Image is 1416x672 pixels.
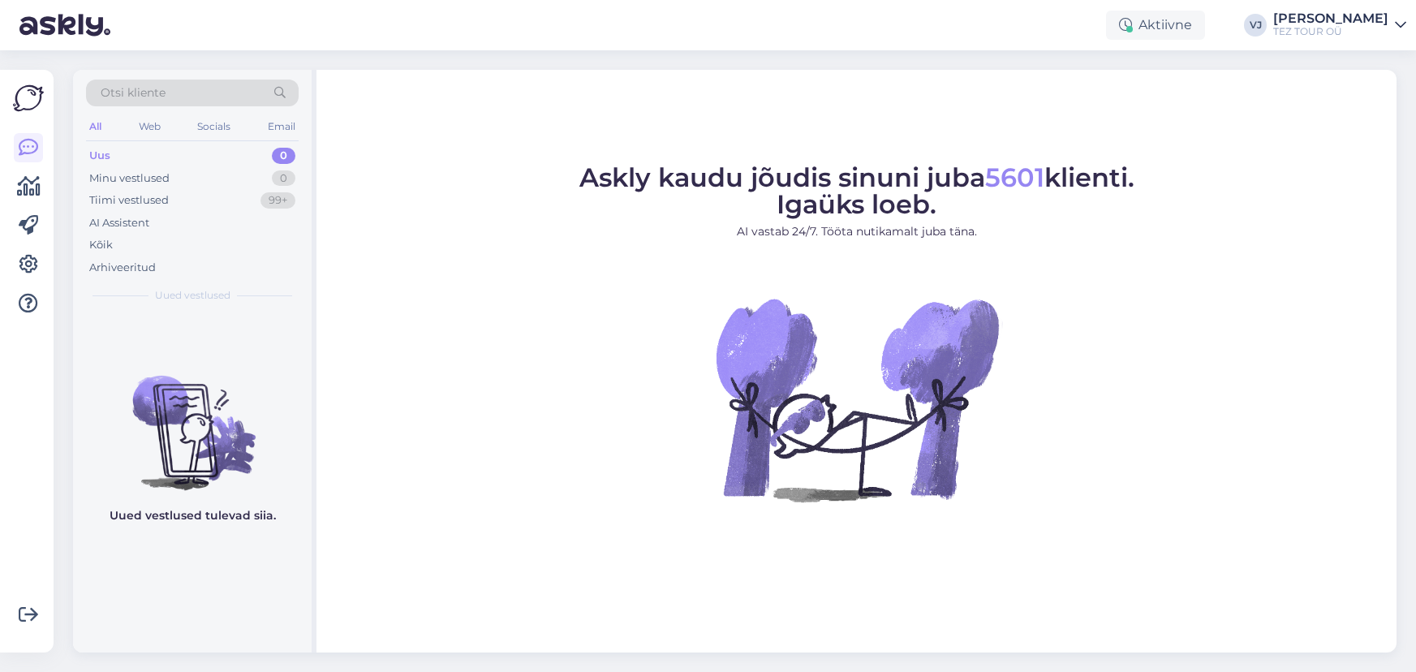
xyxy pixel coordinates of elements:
[89,170,170,187] div: Minu vestlused
[89,192,169,209] div: Tiimi vestlused
[260,192,295,209] div: 99+
[1273,12,1388,25] div: [PERSON_NAME]
[272,148,295,164] div: 0
[194,116,234,137] div: Socials
[579,162,1134,220] span: Askly kaudu jõudis sinuni juba klienti. Igaüks loeb.
[985,162,1044,193] span: 5601
[265,116,299,137] div: Email
[73,347,312,493] img: No chats
[579,223,1134,240] p: AI vastab 24/7. Tööta nutikamalt juba täna.
[89,237,113,253] div: Kõik
[1273,25,1388,38] div: TEZ TOUR OÜ
[155,288,230,303] span: Uued vestlused
[89,215,149,231] div: AI Assistent
[1106,11,1205,40] div: Aktiivne
[136,116,164,137] div: Web
[86,116,105,137] div: All
[101,84,166,101] span: Otsi kliente
[110,507,276,524] p: Uued vestlused tulevad siia.
[1244,14,1267,37] div: VJ
[711,253,1003,545] img: No Chat active
[272,170,295,187] div: 0
[89,260,156,276] div: Arhiveeritud
[1273,12,1406,38] a: [PERSON_NAME]TEZ TOUR OÜ
[89,148,110,164] div: Uus
[13,83,44,114] img: Askly Logo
